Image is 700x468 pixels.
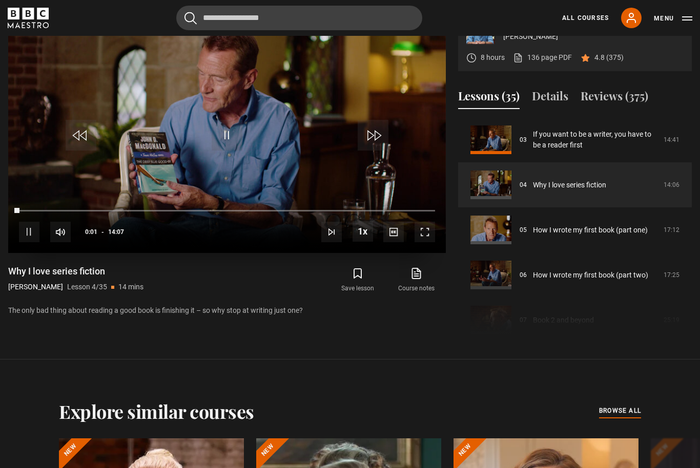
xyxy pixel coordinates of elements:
button: Reviews (375) [581,88,648,109]
a: Why I love series fiction [533,180,606,190]
a: 136 page PDF [513,52,572,63]
p: 4.8 (375) [594,52,624,63]
span: - [101,228,104,236]
span: 14:07 [108,223,124,241]
button: Pause [19,222,39,242]
input: Search [176,6,422,30]
h1: Why I love series fiction [8,265,143,278]
p: The only bad thing about reading a good book is finishing it – so why stop at writing just one? [8,305,446,316]
button: Mute [50,222,71,242]
button: Toggle navigation [654,13,692,24]
button: Save lesson [328,265,387,295]
div: Progress Bar [19,210,435,212]
video-js: Video Player [8,7,446,253]
a: If you want to be a writer, you have to be a reader first [533,129,657,151]
button: Fullscreen [415,222,435,242]
button: Lessons (35) [458,88,520,109]
svg: BBC Maestro [8,8,49,28]
a: How I wrote my first book (part two) [533,270,648,281]
span: 0:01 [85,223,97,241]
button: Next Lesson [321,222,342,242]
p: [PERSON_NAME] [8,282,63,292]
h2: Explore similar courses [59,400,254,422]
button: Playback Rate [353,221,373,242]
p: 8 hours [481,52,505,63]
a: Course notes [387,265,446,295]
a: All Courses [562,13,609,23]
p: Lesson 4/35 [67,282,107,292]
p: 14 mins [118,282,143,292]
button: Details [532,88,568,109]
button: Captions [383,222,404,242]
a: browse all [599,406,641,417]
a: How I wrote my first book (part one) [533,225,648,236]
p: [PERSON_NAME] [503,31,684,42]
span: browse all [599,406,641,416]
button: Submit the search query [184,12,197,25]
